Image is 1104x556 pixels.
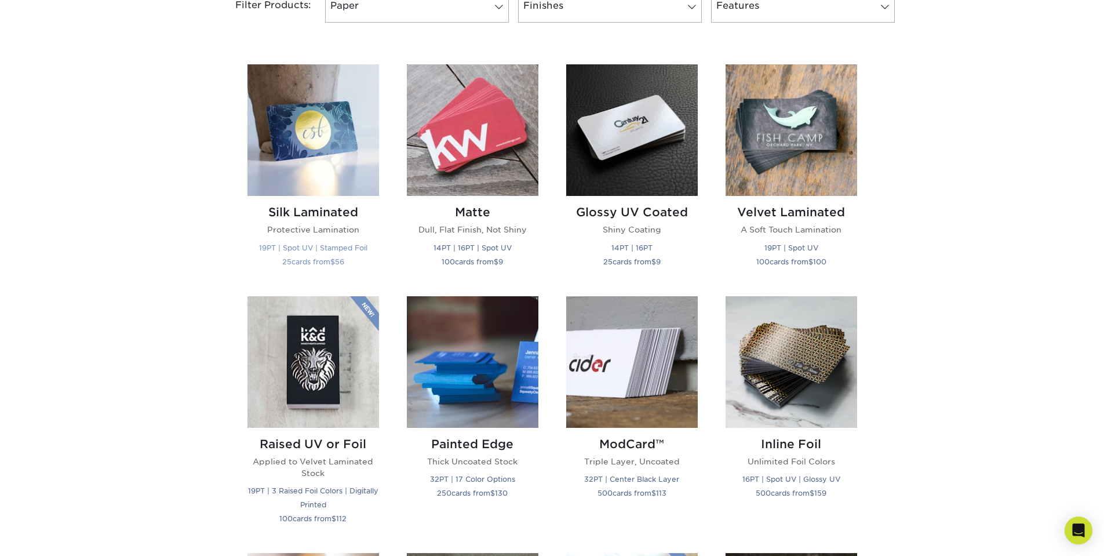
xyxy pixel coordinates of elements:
[566,456,698,467] p: Triple Layer, Uncoated
[407,437,538,451] h2: Painted Edge
[442,257,503,266] small: cards from
[726,456,857,467] p: Unlimited Foil Colors
[603,257,613,266] span: 25
[566,205,698,219] h2: Glossy UV Coated
[726,64,857,282] a: Velvet Laminated Business Cards Velvet Laminated A Soft Touch Lamination 19PT | Spot UV 100cards ...
[407,205,538,219] h2: Matte
[430,475,515,484] small: 32PT | 17 Color Options
[726,64,857,196] img: Velvet Laminated Business Cards
[611,244,653,252] small: 14PT | 16PT
[407,64,538,282] a: Matte Business Cards Matte Dull, Flat Finish, Not Shiny 14PT | 16PT | Spot UV 100cards from$9
[603,257,661,266] small: cards from
[247,224,379,235] p: Protective Lamination
[597,489,666,497] small: cards from
[726,437,857,451] h2: Inline Foil
[498,257,503,266] span: 9
[279,514,293,523] span: 100
[407,64,538,196] img: Matte Business Cards
[331,514,336,523] span: $
[247,205,379,219] h2: Silk Laminated
[282,257,344,266] small: cards from
[442,257,455,266] span: 100
[494,257,498,266] span: $
[566,64,698,282] a: Glossy UV Coated Business Cards Glossy UV Coated Shiny Coating 14PT | 16PT 25cards from$9
[490,489,495,497] span: $
[764,244,818,252] small: 19PT | Spot UV
[742,475,840,484] small: 16PT | Spot UV | Glossy UV
[566,64,698,196] img: Glossy UV Coated Business Cards
[566,224,698,235] p: Shiny Coating
[279,514,347,523] small: cards from
[726,296,857,428] img: Inline Foil Business Cards
[756,257,770,266] span: 100
[566,296,698,540] a: ModCard™ Business Cards ModCard™ Triple Layer, Uncoated 32PT | Center Black Layer 500cards from$113
[247,64,379,282] a: Silk Laminated Business Cards Silk Laminated Protective Lamination 19PT | Spot UV | Stamped Foil ...
[756,257,826,266] small: cards from
[726,224,857,235] p: A Soft Touch Lamination
[1065,517,1092,544] div: Open Intercom Messenger
[3,521,99,552] iframe: Google Customer Reviews
[247,296,379,428] img: Raised UV or Foil Business Cards
[350,296,379,331] img: New Product
[597,489,613,497] span: 500
[407,224,538,235] p: Dull, Flat Finish, Not Shiny
[330,257,335,266] span: $
[407,456,538,467] p: Thick Uncoated Stock
[437,489,451,497] span: 250
[566,437,698,451] h2: ModCard™
[336,514,347,523] span: 112
[247,64,379,196] img: Silk Laminated Business Cards
[259,244,367,252] small: 19PT | Spot UV | Stamped Foil
[282,257,292,266] span: 25
[656,489,666,497] span: 113
[726,296,857,540] a: Inline Foil Business Cards Inline Foil Unlimited Foil Colors 16PT | Spot UV | Glossy UV 500cards ...
[810,489,814,497] span: $
[756,489,771,497] span: 500
[808,257,813,266] span: $
[656,257,661,266] span: 9
[814,489,826,497] span: 159
[584,475,679,484] small: 32PT | Center Black Layer
[651,489,656,497] span: $
[407,296,538,428] img: Painted Edge Business Cards
[566,296,698,428] img: ModCard™ Business Cards
[335,257,344,266] span: 56
[495,489,508,497] span: 130
[756,489,826,497] small: cards from
[248,486,378,509] small: 19PT | 3 Raised Foil Colors | Digitally Printed
[437,489,508,497] small: cards from
[433,244,512,252] small: 14PT | 16PT | Spot UV
[813,257,826,266] span: 100
[651,257,656,266] span: $
[247,456,379,479] p: Applied to Velvet Laminated Stock
[726,205,857,219] h2: Velvet Laminated
[407,296,538,540] a: Painted Edge Business Cards Painted Edge Thick Uncoated Stock 32PT | 17 Color Options 250cards fr...
[247,437,379,451] h2: Raised UV or Foil
[247,296,379,540] a: Raised UV or Foil Business Cards Raised UV or Foil Applied to Velvet Laminated Stock 19PT | 3 Rai...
